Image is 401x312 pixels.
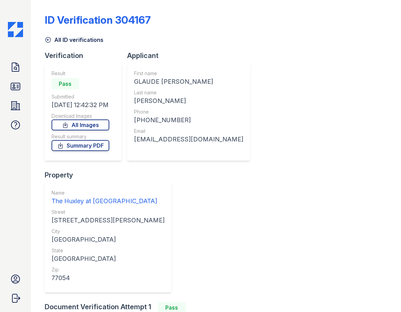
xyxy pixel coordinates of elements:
[45,36,103,44] a: All ID verifications
[134,77,243,86] div: GLAUDE [PERSON_NAME]
[52,113,109,119] div: Download Images
[52,93,109,100] div: Submitted
[52,140,109,151] a: Summary PDF
[52,189,165,206] a: Name The Huxley at [GEOGRAPHIC_DATA]
[134,135,243,144] div: [EMAIL_ADDRESS][DOMAIN_NAME]
[134,89,243,96] div: Last name
[52,209,165,216] div: Street
[52,100,109,110] div: [DATE] 12:42:32 PM
[45,51,127,60] div: Verification
[45,14,151,26] div: ID Verification 304167
[52,247,165,254] div: State
[134,70,243,77] div: First name
[52,216,165,225] div: [STREET_ADDRESS][PERSON_NAME]
[52,70,109,77] div: Result
[134,108,243,115] div: Phone
[52,119,109,130] a: All Images
[134,128,243,135] div: Email
[8,22,23,37] img: CE_Icon_Blue-c292c112584629df590d857e76928e9f676e5b41ef8f769ba2f05ee15b207248.png
[52,78,79,89] div: Pass
[52,228,165,235] div: City
[45,170,177,180] div: Property
[134,96,243,106] div: [PERSON_NAME]
[52,235,165,244] div: [GEOGRAPHIC_DATA]
[52,196,165,206] div: The Huxley at [GEOGRAPHIC_DATA]
[52,254,165,264] div: [GEOGRAPHIC_DATA]
[52,273,165,283] div: 77054
[127,51,256,60] div: Applicant
[52,189,165,196] div: Name
[52,266,165,273] div: Zip
[52,133,109,140] div: Result summary
[134,115,243,125] div: [PHONE_NUMBER]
